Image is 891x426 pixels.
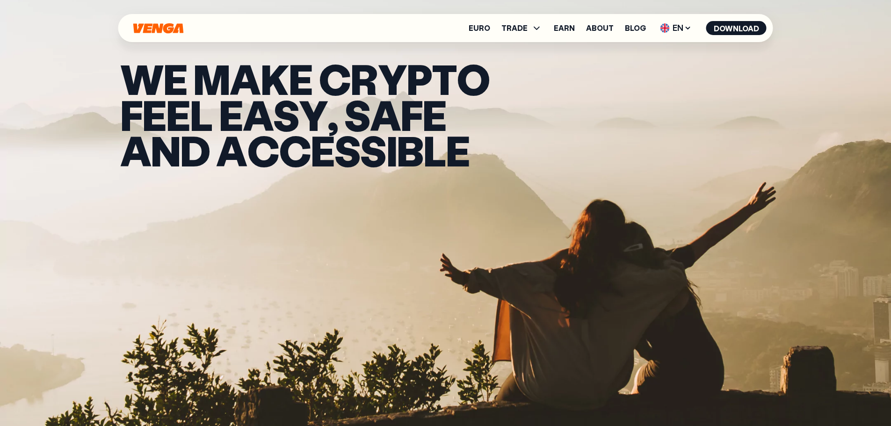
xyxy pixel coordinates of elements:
span: p [406,61,432,97]
span: k [261,61,289,97]
span: s [344,97,370,133]
span: i [386,132,397,168]
span: e [422,97,446,133]
span: y [299,97,327,133]
span: c [247,132,279,168]
span: TRADE [501,22,543,34]
span: d [180,132,210,168]
span: b [397,132,423,168]
span: e [289,61,312,97]
span: l [190,97,212,133]
span: e [219,97,243,133]
span: n [151,132,180,168]
span: o [456,61,490,97]
span: e [142,97,166,133]
a: About [586,24,614,32]
span: EN [657,21,695,36]
span: s [334,132,360,168]
button: Download [706,21,767,35]
span: e [166,97,190,133]
span: TRADE [501,24,528,32]
span: e [446,132,470,168]
span: f [400,97,422,133]
svg: Home [132,23,185,34]
span: r [350,61,377,97]
span: c [319,61,350,97]
span: , [327,97,338,133]
a: Euro [469,24,490,32]
span: y [378,61,406,97]
span: a [230,61,260,97]
span: m [193,61,230,97]
span: l [423,132,446,168]
span: s [273,97,299,133]
img: flag-uk [660,23,670,33]
span: W [120,61,163,97]
span: a [120,132,151,168]
span: t [432,61,456,97]
span: e [163,61,187,97]
span: a [370,97,400,133]
a: Blog [625,24,646,32]
span: e [311,132,334,168]
span: a [243,97,273,133]
span: f [120,97,142,133]
span: c [279,132,311,168]
a: Earn [554,24,575,32]
span: a [216,132,246,168]
span: s [360,132,386,168]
